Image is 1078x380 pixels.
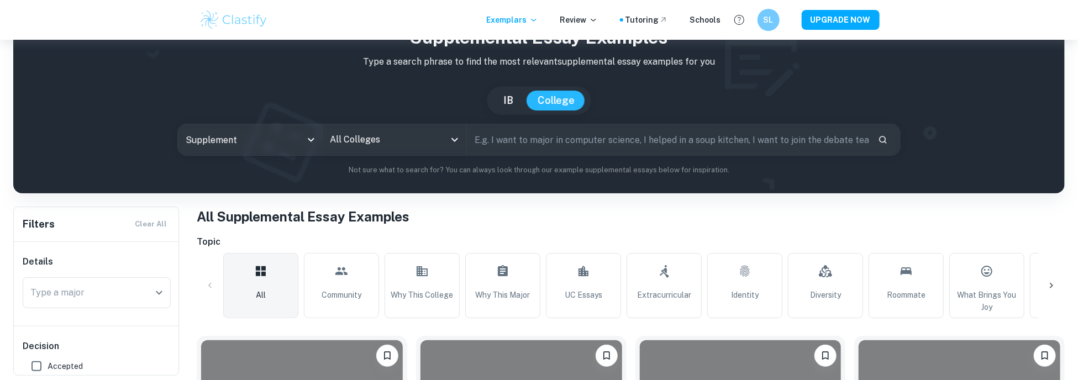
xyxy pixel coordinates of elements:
[23,255,171,268] h6: Details
[151,285,167,300] button: Open
[596,345,618,367] button: Bookmark
[730,10,749,29] button: Help and Feedback
[48,360,83,372] span: Accepted
[197,207,1065,226] h1: All Supplemental Essay Examples
[487,14,538,26] p: Exemplars
[22,165,1056,176] p: Not sure what to search for? You can always look through our example supplemental essays below fo...
[560,14,598,26] p: Review
[1034,345,1056,367] button: Bookmark
[625,14,668,26] a: Tutoring
[376,345,398,367] button: Bookmark
[23,340,171,353] h6: Decision
[391,289,454,301] span: Why This College
[492,91,524,110] button: IB
[322,289,361,301] span: Community
[758,9,780,31] button: SL
[447,132,462,147] button: Open
[256,289,266,301] span: All
[565,289,602,301] span: UC Essays
[690,14,721,26] a: Schools
[810,289,841,301] span: Diversity
[637,289,691,301] span: Extracurricular
[467,124,870,155] input: E.g. I want to major in computer science, I helped in a soup kitchen, I want to join the debate t...
[954,289,1019,313] span: What Brings You Joy
[731,289,759,301] span: Identity
[887,289,925,301] span: Roommate
[178,124,322,155] div: Supplement
[23,217,55,232] h6: Filters
[874,130,892,149] button: Search
[814,345,837,367] button: Bookmark
[197,235,1065,249] h6: Topic
[527,91,586,110] button: College
[22,55,1056,68] p: Type a search phrase to find the most relevant supplemental essay examples for you
[476,289,530,301] span: Why This Major
[802,10,880,30] button: UPGRADE NOW
[199,9,269,31] img: Clastify logo
[762,14,775,26] h6: SL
